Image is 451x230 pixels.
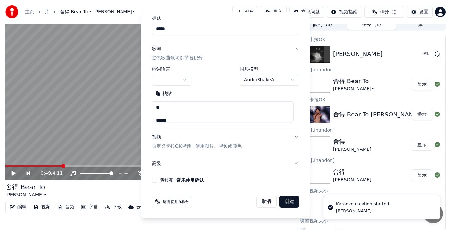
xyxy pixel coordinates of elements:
[152,55,203,61] p: 提供歌曲歌词以节省积分
[279,196,299,208] button: 创建
[152,16,299,20] label: 标题
[152,88,175,99] button: 粘贴
[152,155,299,172] button: 高级
[152,134,242,149] div: 视频
[256,196,277,208] button: 取消
[176,178,204,182] button: 我接受
[240,67,299,71] label: 同步模型
[152,40,299,67] button: 歌词提供歌曲歌词以节省积分
[160,178,204,182] label: 我接受
[152,128,299,155] button: 视频自定义卡拉OK视频：使用图片、视频或颜色
[152,46,161,52] div: 歌词
[163,199,189,205] span: 这将使用5积分
[152,67,191,71] label: 歌词语言
[152,143,242,149] p: 自定义卡拉OK视频：使用图片、视频或颜色
[152,67,299,128] div: 歌词提供歌曲歌词以节省积分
